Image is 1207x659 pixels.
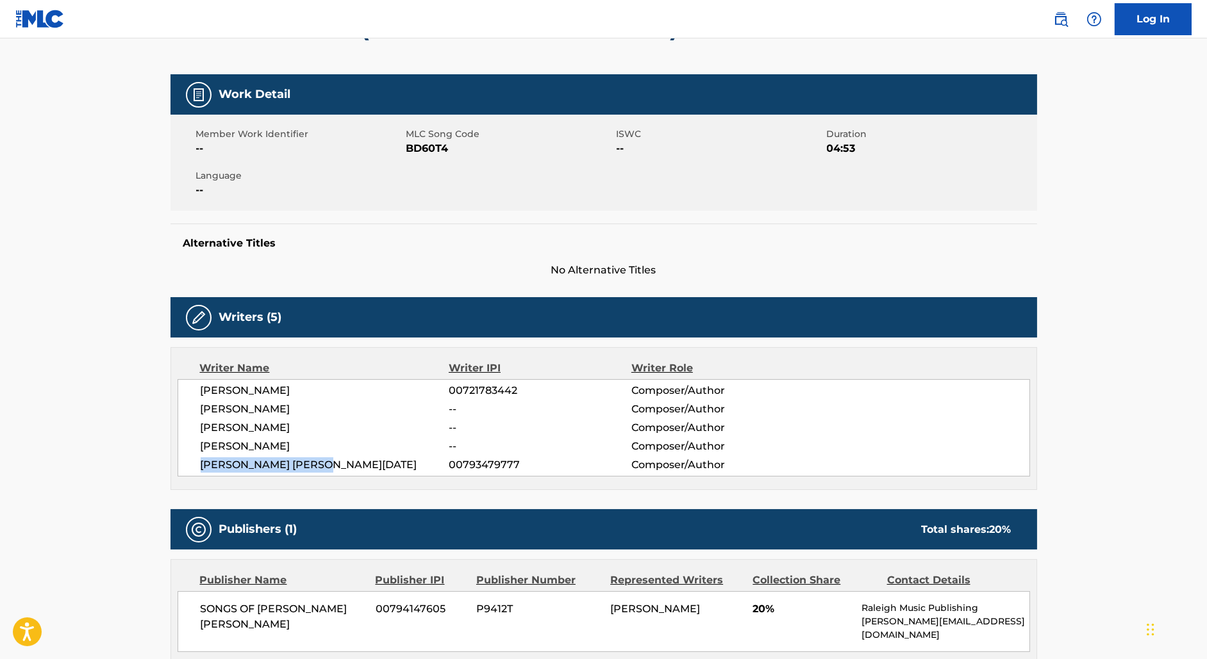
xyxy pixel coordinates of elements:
span: [PERSON_NAME] [201,439,449,454]
iframe: Chat Widget [1143,598,1207,659]
span: [PERSON_NAME] [201,420,449,435]
div: Publisher Number [476,573,601,588]
img: help [1086,12,1102,27]
span: [PERSON_NAME] [610,603,700,615]
span: Composer/Author [631,383,797,398]
span: Composer/Author [631,439,797,454]
span: ISWC [617,127,824,141]
span: [PERSON_NAME] [201,402,449,417]
div: Publisher IPI [376,573,467,588]
h5: Writers (5) [219,310,282,325]
span: 20 % [990,523,1011,535]
span: -- [449,420,631,435]
div: Publisher Name [200,573,366,588]
span: 00721783442 [449,383,631,398]
span: BD60T4 [406,141,613,156]
h5: Publishers (1) [219,522,297,537]
div: Represented Writers [610,573,743,588]
img: search [1053,12,1069,27]
div: Collection Share [753,573,877,588]
span: Duration [827,127,1034,141]
p: Raleigh Music Publishing [862,601,1029,615]
span: [PERSON_NAME] [201,383,449,398]
span: 00794147605 [376,601,467,617]
div: Total shares: [922,522,1011,537]
div: Drag [1147,610,1154,649]
img: Work Detail [191,87,206,102]
span: -- [617,141,824,156]
h5: Alternative Titles [183,237,1024,250]
span: 20% [753,601,852,617]
span: Composer/Author [631,457,797,473]
span: No Alternative Titles [171,263,1037,278]
span: 04:53 [827,141,1034,156]
div: Contact Details [887,573,1011,588]
span: -- [449,402,631,417]
h5: Work Detail [219,87,291,102]
span: -- [196,141,403,156]
div: Writer Name [200,361,449,376]
span: Composer/Author [631,402,797,417]
img: Publishers [191,522,206,537]
span: MLC Song Code [406,127,613,141]
span: 00793479777 [449,457,631,473]
div: Help [1081,6,1107,32]
span: -- [196,183,403,198]
span: SONGS OF [PERSON_NAME] [PERSON_NAME] [201,601,367,632]
span: Language [196,169,403,183]
a: Log In [1115,3,1192,35]
p: [PERSON_NAME][EMAIL_ADDRESS][DOMAIN_NAME] [862,615,1029,642]
img: Writers [191,310,206,325]
span: P9412T [476,601,601,617]
span: -- [449,439,631,454]
a: Public Search [1048,6,1074,32]
div: Writer Role [631,361,797,376]
div: Writer IPI [449,361,631,376]
span: Composer/Author [631,420,797,435]
span: Member Work Identifier [196,127,403,141]
img: MLC Logo [15,10,65,28]
span: [PERSON_NAME] [PERSON_NAME][DATE] [201,457,449,473]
